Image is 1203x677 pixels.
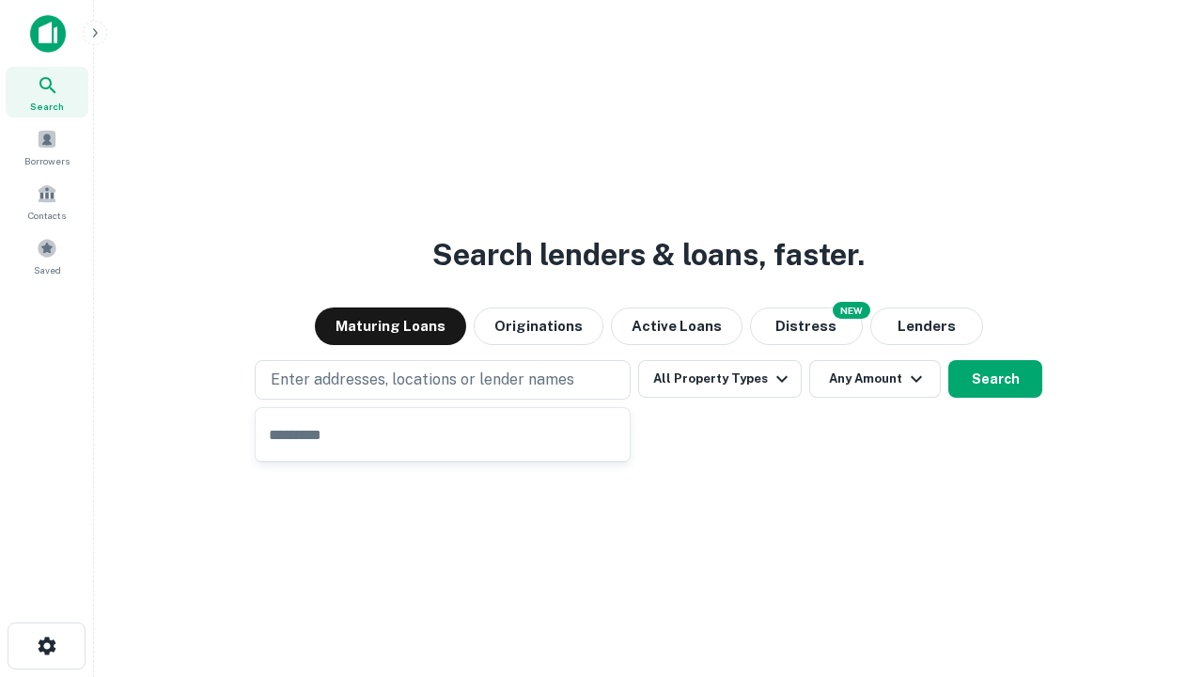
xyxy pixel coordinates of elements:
span: Search [30,99,64,114]
button: All Property Types [638,360,802,398]
a: Borrowers [6,121,88,172]
button: Lenders [870,307,983,345]
a: Search [6,67,88,118]
button: Enter addresses, locations or lender names [255,360,631,400]
span: Contacts [28,208,66,223]
a: Saved [6,230,88,281]
span: Borrowers [24,153,70,168]
button: Maturing Loans [315,307,466,345]
span: Saved [34,262,61,277]
img: capitalize-icon.png [30,15,66,53]
button: Search [948,360,1042,398]
button: Originations [474,307,603,345]
h3: Search lenders & loans, faster. [432,232,865,277]
button: Any Amount [809,360,941,398]
div: NEW [833,302,870,319]
p: Enter addresses, locations or lender names [271,369,574,391]
button: Active Loans [611,307,742,345]
iframe: Chat Widget [1109,466,1203,557]
a: Contacts [6,176,88,227]
button: Search distressed loans with lien and other non-mortgage details. [750,307,863,345]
